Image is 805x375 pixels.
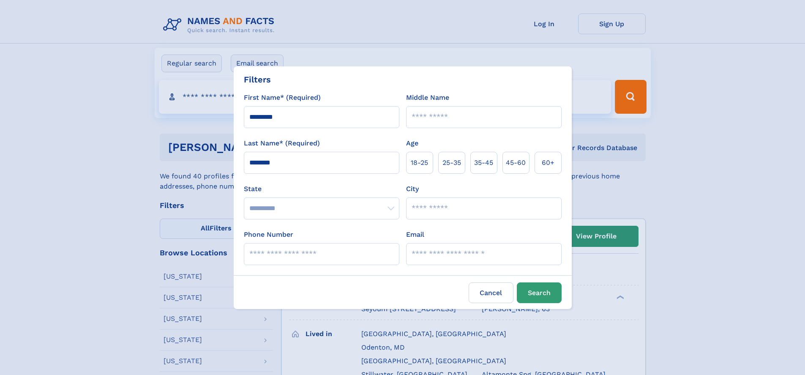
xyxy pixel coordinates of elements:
div: Filters [244,73,271,86]
label: Phone Number [244,230,293,240]
label: First Name* (Required) [244,93,321,103]
span: 18‑25 [411,158,428,168]
label: Age [406,138,418,148]
span: 45‑60 [506,158,526,168]
span: 60+ [542,158,554,168]
label: Email [406,230,424,240]
span: 25‑35 [442,158,461,168]
span: 35‑45 [474,158,493,168]
label: Last Name* (Required) [244,138,320,148]
label: Cancel [469,282,513,303]
label: Middle Name [406,93,449,103]
button: Search [517,282,562,303]
label: State [244,184,399,194]
label: City [406,184,419,194]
